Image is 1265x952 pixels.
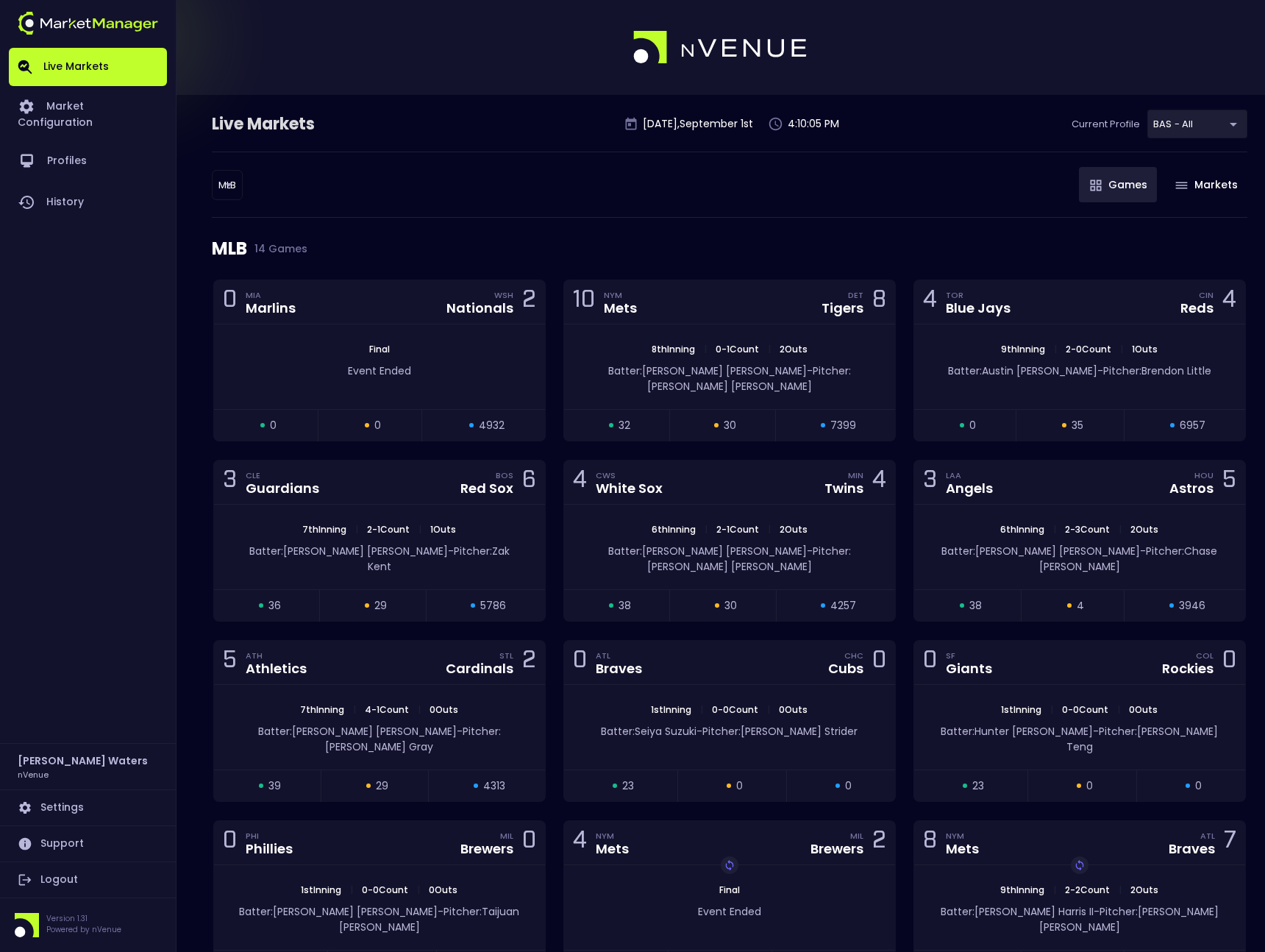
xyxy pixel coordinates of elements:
span: Pitcher: [PERSON_NAME] [PERSON_NAME] [647,363,851,394]
img: logo [18,12,158,35]
div: NYM [596,830,629,842]
span: Pitcher: Taijuan [PERSON_NAME] [339,904,520,934]
span: 32 [619,418,630,433]
span: Batter: Hunter [PERSON_NAME] [941,724,1093,739]
span: | [349,703,360,716]
span: 0 [374,418,381,433]
span: | [414,523,426,536]
div: 8 [923,829,937,856]
span: Batter: [PERSON_NAME] [PERSON_NAME] [608,363,807,378]
div: Twins [824,482,863,495]
span: 2 - 1 Count [712,523,763,536]
span: Batter: Austin [PERSON_NAME] [948,363,1097,378]
span: 6th Inning [996,523,1049,536]
div: Phillies [246,842,293,856]
div: 6 [522,469,536,496]
span: 23 [622,778,634,794]
span: | [696,703,708,716]
span: Batter: Seiya Suzuki [601,724,696,739]
span: 23 [972,778,984,794]
span: - [457,724,463,739]
span: Batter: [PERSON_NAME] [PERSON_NAME] [941,544,1140,558]
div: BOS [496,469,513,481]
div: Reds [1180,302,1214,315]
span: 0 Outs [1125,703,1162,716]
span: | [413,703,425,716]
div: 3 [923,469,937,496]
span: 0 [270,418,277,433]
span: | [1046,703,1058,716]
span: 1st Inning [296,884,346,896]
div: Athletics [246,662,307,675]
span: 0 - 0 Count [708,703,763,716]
span: 29 [376,778,388,794]
div: CWS [596,469,663,481]
div: PHI [246,830,293,842]
h3: nVenue [18,769,49,780]
span: 0 [969,418,976,433]
span: 0 Outs [424,884,462,896]
p: Powered by nVenue [46,924,121,935]
span: - [807,544,813,558]
div: 5 [223,649,237,676]
span: - [448,544,454,558]
span: | [1114,523,1126,536]
div: Brewers [460,842,513,856]
div: 0 [522,829,536,856]
a: History [9,182,167,223]
div: SF [946,650,992,661]
div: 2 [872,829,886,856]
span: 2 Outs [1126,884,1163,896]
div: Angels [946,482,993,495]
span: 2 - 1 Count [363,523,414,536]
span: 0 [1195,778,1202,794]
span: - [1093,724,1099,739]
div: NYM [604,289,637,301]
span: Batter: [PERSON_NAME] Harris II [941,904,1094,919]
p: Current Profile [1072,117,1140,132]
img: gameIcon [1090,180,1102,191]
span: Pitcher: [PERSON_NAME] Gray [325,724,501,754]
div: 0 [223,288,237,316]
span: 6957 [1180,418,1205,433]
p: 4:10:05 PM [788,116,839,132]
span: | [699,343,711,355]
span: 0 [1086,778,1093,794]
span: 4 [1077,598,1084,614]
span: 1 Outs [426,523,460,536]
div: White Sox [596,482,663,495]
a: Logout [9,862,167,898]
div: MLB [212,218,1247,280]
span: 0 - 0 Count [357,884,413,896]
span: 2 - 2 Count [1061,884,1114,896]
span: Pitcher: [PERSON_NAME] [PERSON_NAME] [1039,904,1219,934]
span: 0 [845,778,852,794]
div: 0 [923,649,937,676]
a: Market Configuration [9,86,167,141]
span: Final [365,343,394,355]
span: 0 [736,778,743,794]
span: Event Ended [348,363,411,378]
div: Braves [596,662,642,675]
span: | [1113,703,1125,716]
span: Batter: [PERSON_NAME] [PERSON_NAME] [249,544,448,558]
a: Settings [9,790,167,825]
span: Batter: [PERSON_NAME] [PERSON_NAME] [608,544,807,558]
span: - [696,724,702,739]
p: [DATE] , September 1 st [643,116,753,132]
div: ATH [246,650,307,661]
span: 0 - 1 Count [711,343,763,355]
span: Pitcher: [PERSON_NAME] [PERSON_NAME] [647,544,851,574]
div: Red Sox [460,482,513,495]
div: MIL [850,830,863,842]
div: 0 [872,649,886,676]
span: 6th Inning [647,523,700,536]
span: | [351,523,363,536]
div: 10 [573,288,595,316]
div: BAS - All [212,170,243,200]
div: Braves [1169,842,1215,856]
span: Pitcher: Brendon Little [1103,363,1211,378]
span: Pitcher: [PERSON_NAME] Strider [702,724,858,739]
span: | [700,523,712,536]
span: 5786 [480,598,506,614]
